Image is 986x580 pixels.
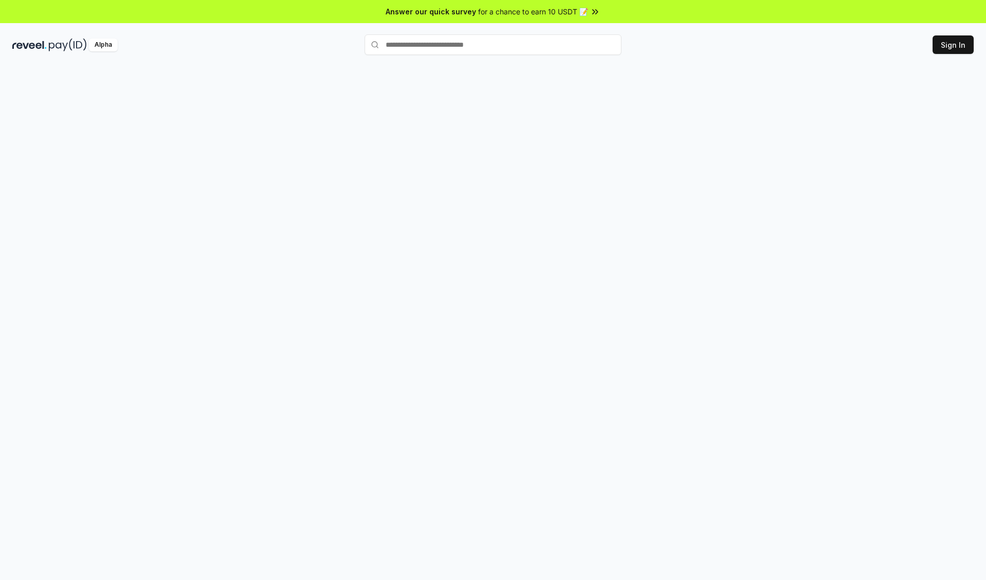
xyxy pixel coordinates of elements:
span: for a chance to earn 10 USDT 📝 [478,6,588,17]
img: reveel_dark [12,39,47,51]
div: Alpha [89,39,118,51]
button: Sign In [933,35,974,54]
span: Answer our quick survey [386,6,476,17]
img: pay_id [49,39,87,51]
